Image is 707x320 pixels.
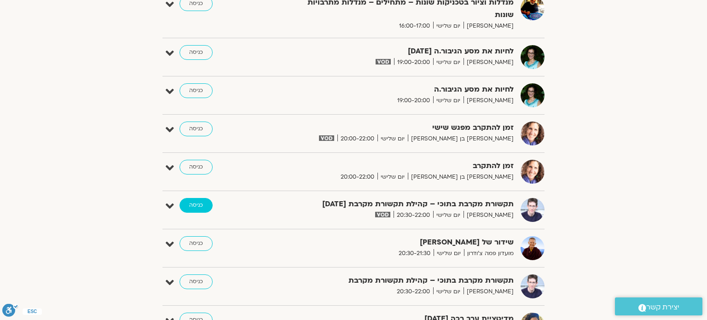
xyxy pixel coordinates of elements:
span: יום שלישי [433,96,464,105]
span: [PERSON_NAME] [464,21,514,31]
span: 19:00-20:00 [394,58,433,67]
span: יום שלישי [433,58,464,67]
span: [PERSON_NAME] בן [PERSON_NAME] [408,172,514,182]
strong: זמן להתקרב מפגש שישי [288,122,514,134]
a: כניסה [180,83,213,98]
a: יצירת קשר [615,297,702,315]
span: 20:30-22:00 [394,287,433,297]
span: 20:00-22:00 [337,172,377,182]
a: כניסה [180,122,213,136]
span: 19:00-20:00 [394,96,433,105]
span: [PERSON_NAME] [464,96,514,105]
strong: זמן להתקרב [288,160,514,172]
span: יום שלישי [377,172,408,182]
span: יום שלישי [433,21,464,31]
span: יום שלישי [434,249,464,258]
strong: תקשורת מקרבת בתוכי – קהילת תקשורת מקרבת [DATE] [288,198,514,210]
span: יום שלישי [377,134,408,144]
span: יום שלישי [433,287,464,297]
a: כניסה [180,45,213,60]
span: [PERSON_NAME] [464,287,514,297]
span: [PERSON_NAME] בן [PERSON_NAME] [408,134,514,144]
a: כניסה [180,274,213,289]
span: מועדון פמה צ'ודרון [464,249,514,258]
span: [PERSON_NAME] [464,210,514,220]
strong: שידור של [PERSON_NAME] [288,236,514,249]
span: 16:00-17:00 [396,21,433,31]
span: 20:00-22:00 [337,134,377,144]
span: יום שלישי [433,210,464,220]
img: vodicon [319,135,334,141]
strong: לחיות את מסע הגיבור.ה [288,83,514,96]
img: vodicon [376,59,391,64]
span: יצירת קשר [646,301,679,314]
span: 20:30-21:30 [395,249,434,258]
span: [PERSON_NAME] [464,58,514,67]
a: כניסה [180,160,213,175]
a: כניסה [180,198,213,213]
strong: תקשורת מקרבת בתוכי – קהילת תקשורת מקרבת [288,274,514,287]
img: vodicon [375,212,390,217]
a: כניסה [180,236,213,251]
strong: לחיות את מסע הגיבור.ה [DATE] [288,45,514,58]
span: 20:30-22:00 [394,210,433,220]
